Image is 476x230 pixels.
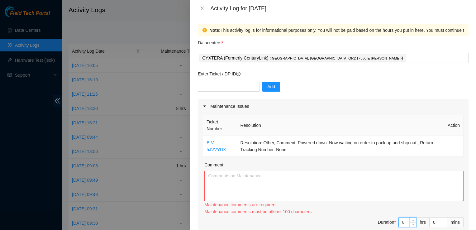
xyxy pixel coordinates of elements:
[200,6,205,11] span: close
[204,171,464,201] textarea: Comment
[237,136,445,157] td: Resolution: Other, Comment: Powered down. Now waiting on order to pack up and ship out., Return T...
[409,222,416,227] span: Decrease Value
[203,104,207,108] span: caret-right
[198,6,207,12] button: Close
[267,83,275,90] span: Add
[209,27,221,34] strong: Note:
[198,99,469,113] div: Maintenance Issues
[204,201,464,208] div: Maintenance comments are required
[210,5,469,12] div: Activity Log for [DATE]
[411,223,415,227] span: down
[198,36,223,46] p: Datacenters
[262,82,280,92] button: Add
[236,72,240,76] span: question-circle
[447,217,464,227] div: mins
[444,115,464,136] th: Action
[204,208,464,215] div: Maintenance comments must be atleast 100 characters
[237,115,445,136] th: Resolution
[204,161,223,168] label: Comment
[409,218,416,222] span: Increase Value
[417,217,430,227] div: hrs
[202,28,207,32] span: exclamation-circle
[207,140,226,152] a: B-V-5JVVYDX
[198,70,469,77] p: Enter Ticket / DP ID
[269,56,402,60] span: ( [GEOGRAPHIC_DATA], [GEOGRAPHIC_DATA] ORD1 {350 E [PERSON_NAME]}
[203,115,237,136] th: Ticket Number
[202,55,403,62] p: CYXTERA (Formerly CenturyLink) )
[378,219,396,226] div: Duration
[411,218,415,222] span: up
